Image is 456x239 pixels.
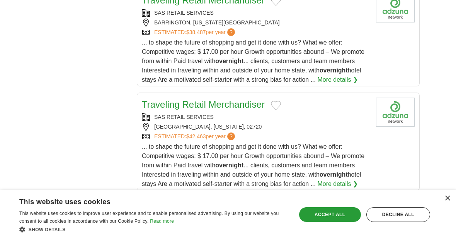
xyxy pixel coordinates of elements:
[186,29,206,35] span: $38,487
[215,58,243,64] strong: overnight
[142,39,364,83] span: ... to shape the future of shopping and get it done with us? What we offer: Competitive wages; $ ...
[227,132,235,140] span: ?
[19,211,279,224] span: This website uses cookies to improve user experience and to enable personalised advertising. By u...
[376,98,415,127] img: Company logo
[142,19,370,27] div: BARRINGTON, [US_STATE][GEOGRAPHIC_DATA]
[317,75,358,84] a: More details ❯
[366,207,430,222] div: Decline all
[186,133,206,139] span: $42,463
[227,28,235,36] span: ?
[320,171,348,178] strong: overnight
[271,101,281,110] button: Add to favorite jobs
[19,195,269,206] div: This website uses cookies
[19,225,288,233] div: Show details
[215,162,243,169] strong: overnight
[320,67,348,74] strong: overnight
[154,132,237,141] a: ESTIMATED:$42,463per year?
[142,123,370,131] div: [GEOGRAPHIC_DATA], [US_STATE], 02720
[142,9,370,17] div: SAS RETAIL SERVICES
[29,227,66,232] span: Show details
[142,99,265,110] a: Traveling Retail Merchandiser
[142,113,370,121] div: SAS RETAIL SERVICES
[142,143,364,187] span: ... to shape the future of shopping and get it done with us? What we offer: Competitive wages; $ ...
[444,196,450,201] div: Close
[154,28,237,36] a: ESTIMATED:$38,487per year?
[299,207,361,222] div: Accept all
[317,179,358,189] a: More details ❯
[150,218,174,224] a: Read more, opens a new window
